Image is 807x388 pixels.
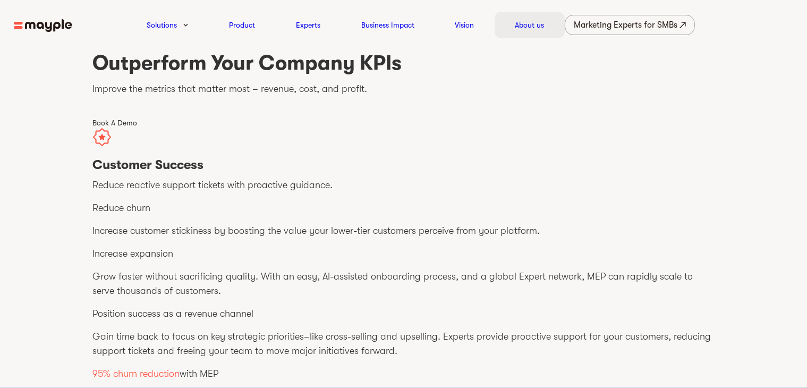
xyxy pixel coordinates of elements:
[229,19,255,31] a: Product
[147,19,177,31] a: Solutions
[93,269,715,298] p: Grow faster without sacrificing quality. With an easy, AI-assisted onboarding process, and a glob...
[14,19,72,32] img: mayple-logo
[93,128,111,146] img: customer-success
[93,330,715,358] p: Gain time back to focus on key strategic priorities–like cross-selling and upselling. Experts pro...
[93,307,715,321] p: Position success as a revenue channel
[93,178,715,192] p: Reduce reactive support tickets with proactive guidance.
[296,19,320,31] a: Experts
[93,157,715,173] h3: Customer Success
[93,117,715,128] div: Book A Demo
[93,224,715,238] p: Increase customer stickiness by boosting the value your lower-tier customers perceive from your p...
[565,15,695,35] a: Marketing Experts for SMBs
[93,367,715,381] p: with MEP
[93,247,715,261] p: Increase expansion
[455,19,474,31] a: Vision
[93,82,715,96] p: Improve the metrics that matter most – revenue, cost, and profit.
[93,368,180,379] span: 95% churn reduction
[361,19,414,31] a: Business Impact
[93,201,715,215] p: Reduce churn
[574,18,677,32] div: Marketing Experts for SMBs
[93,50,715,76] h1: Outperform Your Company KPIs
[183,23,188,27] img: arrow-down
[515,19,544,31] a: About us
